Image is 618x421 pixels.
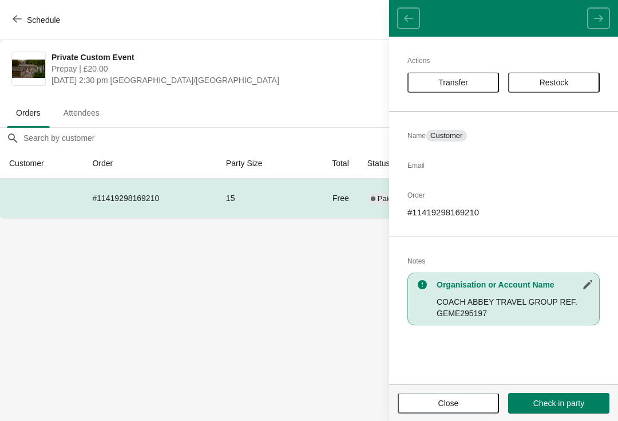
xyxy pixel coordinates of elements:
[407,207,600,218] p: # 11419298169210
[407,130,600,141] h2: Name
[407,190,600,201] h2: Order
[217,148,303,179] th: Party Size
[437,296,593,319] p: COACH ABBEY TRAVEL GROUP REF. GEME295197
[407,255,600,267] h2: Notes
[437,279,593,290] h3: Organisation or Account Name
[407,72,499,93] button: Transfer
[438,78,468,87] span: Transfer
[83,148,216,179] th: Order
[51,63,402,74] span: Prepay | £20.00
[508,393,609,414] button: Check in party
[533,399,584,408] span: Check in party
[51,52,402,63] span: Private Custom Event
[12,60,45,78] img: Private Custom Event
[398,393,499,414] button: Close
[508,72,600,93] button: Restock
[378,194,393,203] span: Paid
[430,131,462,140] span: Customer
[303,148,358,179] th: Total
[23,128,618,148] input: Search by customer
[7,103,50,123] span: Orders
[438,399,459,408] span: Close
[358,148,434,179] th: Status
[303,179,358,218] td: Free
[83,179,216,218] td: # 11419298169210
[407,160,600,171] h2: Email
[540,78,569,87] span: Restock
[27,15,60,25] span: Schedule
[51,74,402,86] span: [DATE] 2:30 pm [GEOGRAPHIC_DATA]/[GEOGRAPHIC_DATA]
[217,179,303,218] td: 15
[6,10,69,30] button: Schedule
[54,103,109,123] span: Attendees
[407,55,600,66] h2: Actions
